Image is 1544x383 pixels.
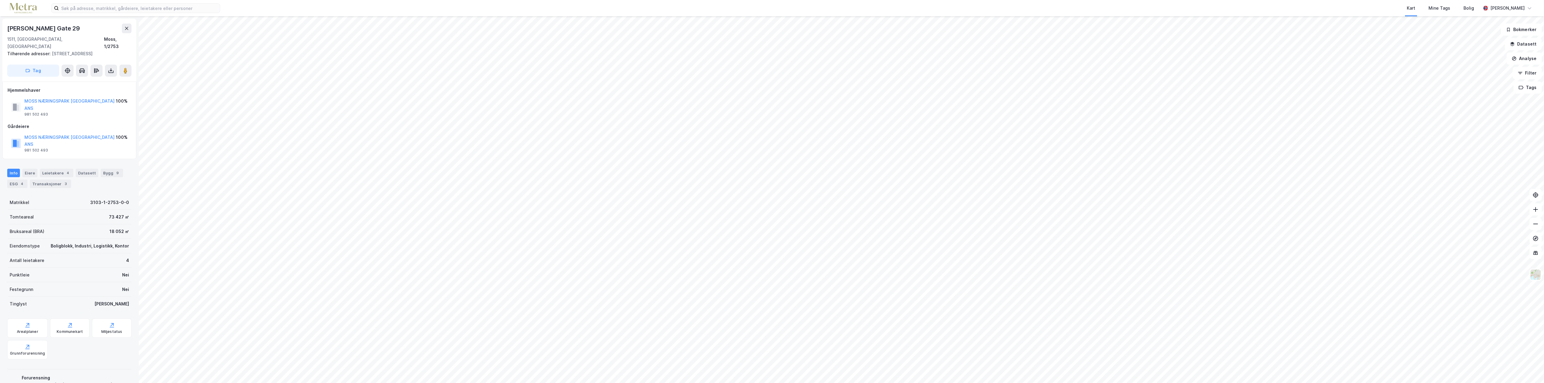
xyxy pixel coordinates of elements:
[51,242,129,250] div: Boligblokk, Industri, Logistikk, Kontor
[1530,269,1541,280] img: Z
[10,213,34,221] div: Tomteareal
[109,213,129,221] div: 73 427 ㎡
[10,3,37,14] img: metra-logo.256734c3b2bbffee19d4.png
[30,180,71,188] div: Transaksjoner
[104,36,131,50] div: Moss, 1/2753
[1407,5,1415,12] div: Kart
[1463,5,1474,12] div: Bolig
[7,24,81,33] div: [PERSON_NAME] Gate 29
[7,180,27,188] div: ESG
[109,228,129,235] div: 18 052 ㎡
[10,351,45,356] div: Grunnforurensning
[1505,38,1542,50] button: Datasett
[10,257,44,264] div: Antall leietakere
[8,87,131,94] div: Hjemmelshaver
[22,169,37,177] div: Eiere
[116,134,128,141] div: 100%
[116,97,128,105] div: 100%
[7,51,52,56] span: Tilhørende adresser:
[1429,5,1450,12] div: Mine Tags
[40,169,73,177] div: Leietakere
[65,170,71,176] div: 4
[7,50,127,57] div: [STREET_ADDRESS]
[122,286,129,293] div: Nei
[76,169,98,177] div: Datasett
[1507,53,1542,65] button: Analyse
[19,181,25,187] div: 4
[10,199,29,206] div: Matrikkel
[126,257,129,264] div: 4
[22,374,129,381] div: Forurensning
[1514,81,1542,94] button: Tags
[57,329,83,334] div: Kommunekart
[8,123,131,130] div: Gårdeiere
[17,329,38,334] div: Arealplaner
[1501,24,1542,36] button: Bokmerker
[122,271,129,279] div: Nei
[24,148,48,153] div: 981 502 493
[90,199,129,206] div: 3103-1-2753-0-0
[101,329,122,334] div: Miljøstatus
[10,300,27,308] div: Tinglyst
[1513,67,1542,79] button: Filter
[115,170,121,176] div: 9
[7,169,20,177] div: Info
[59,4,220,13] input: Søk på adresse, matrikkel, gårdeiere, leietakere eller personer
[24,112,48,117] div: 981 502 493
[101,169,123,177] div: Bygg
[10,228,44,235] div: Bruksareal (BRA)
[7,65,59,77] button: Tag
[10,286,33,293] div: Festegrunn
[1490,5,1525,12] div: [PERSON_NAME]
[10,271,30,279] div: Punktleie
[7,36,104,50] div: 1511, [GEOGRAPHIC_DATA], [GEOGRAPHIC_DATA]
[63,181,69,187] div: 3
[10,242,40,250] div: Eiendomstype
[94,300,129,308] div: [PERSON_NAME]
